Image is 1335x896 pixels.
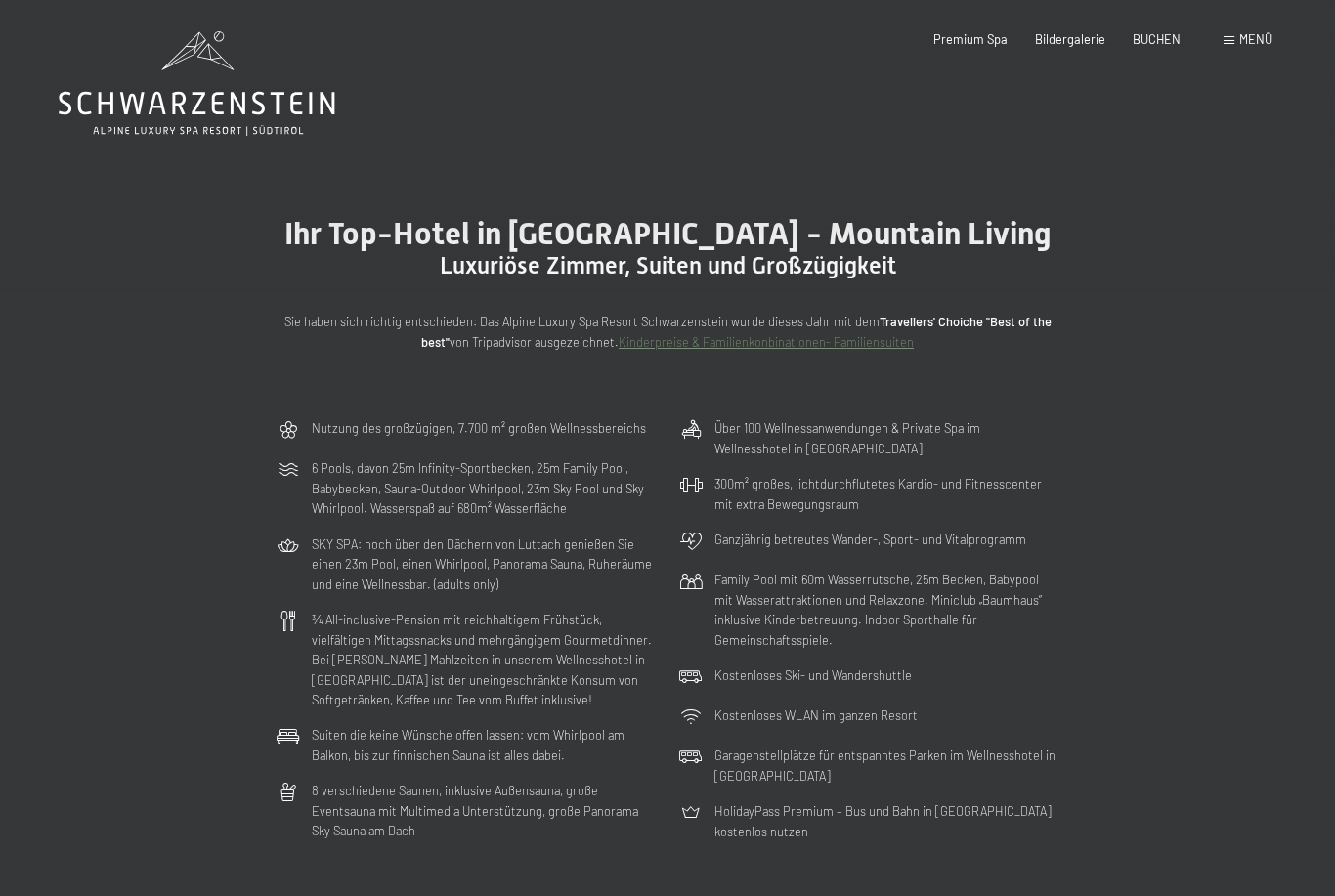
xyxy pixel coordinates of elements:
p: Family Pool mit 60m Wasserrutsche, 25m Becken, Babypool mit Wasserattraktionen und Relaxzone. Min... [714,570,1058,650]
span: Luxuriöse Zimmer, Suiten und Großzügigkeit [440,252,896,279]
a: Premium Spa [933,31,1008,47]
p: 300m² großes, lichtdurchflutetes Kardio- und Fitnesscenter mit extra Bewegungsraum [714,474,1058,514]
p: 8 verschiedene Saunen, inklusive Außensauna, große Eventsauna mit Multimedia Unterstützung, große... [312,781,656,840]
p: HolidayPass Premium – Bus und Bahn in [GEOGRAPHIC_DATA] kostenlos nutzen [714,801,1058,841]
p: 6 Pools, davon 25m Infinity-Sportbecken, 25m Family Pool, Babybecken, Sauna-Outdoor Whirlpool, 23... [312,458,656,518]
p: Garagenstellplätze für entspanntes Parken im Wellnesshotel in [GEOGRAPHIC_DATA] [714,746,1058,786]
p: Ganzjährig betreutes Wander-, Sport- und Vitalprogramm [714,530,1026,549]
p: SKY SPA: hoch über den Dächern von Luttach genießen Sie einen 23m Pool, einen Whirlpool, Panorama... [312,534,656,594]
p: Kostenloses WLAN im ganzen Resort [714,705,918,725]
span: Menü [1239,31,1272,47]
strong: Travellers' Choiche "Best of the best" [421,314,1052,349]
p: Kostenloses Ski- und Wandershuttle [714,665,912,685]
a: Bildergalerie [1035,31,1105,47]
p: Über 100 Wellnessanwendungen & Private Spa im Wellnesshotel in [GEOGRAPHIC_DATA] [714,418,1058,458]
p: Suiten die keine Wünsche offen lassen: vom Whirlpool am Balkon, bis zur finnischen Sauna ist alle... [312,725,656,765]
span: Ihr Top-Hotel in [GEOGRAPHIC_DATA] - Mountain Living [284,215,1052,252]
a: BUCHEN [1133,31,1181,47]
a: Kinderpreise & Familienkonbinationen- Familiensuiten [619,334,914,350]
p: ¾ All-inclusive-Pension mit reichhaltigem Frühstück, vielfältigen Mittagssnacks und mehrgängigem ... [312,610,656,709]
p: Nutzung des großzügigen, 7.700 m² großen Wellnessbereichs [312,418,646,438]
p: Sie haben sich richtig entschieden: Das Alpine Luxury Spa Resort Schwarzenstein wurde dieses Jahr... [277,312,1058,352]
